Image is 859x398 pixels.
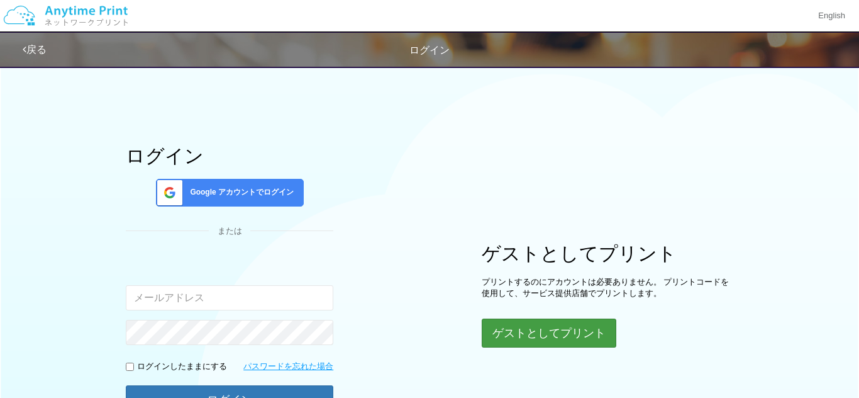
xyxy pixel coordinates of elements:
div: または [126,225,333,237]
h1: ログイン [126,145,333,166]
input: メールアドレス [126,285,333,310]
button: ゲストとしてプリント [482,319,616,348]
p: プリントするのにアカウントは必要ありません。 プリントコードを使用して、サービス提供店舗でプリントします。 [482,276,733,300]
h1: ゲストとしてプリント [482,243,733,264]
a: パスワードを忘れた場合 [243,361,333,373]
span: Google アカウントでログイン [185,187,294,198]
span: ログイン [409,45,450,55]
p: ログインしたままにする [137,361,227,373]
a: 戻る [23,44,47,55]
